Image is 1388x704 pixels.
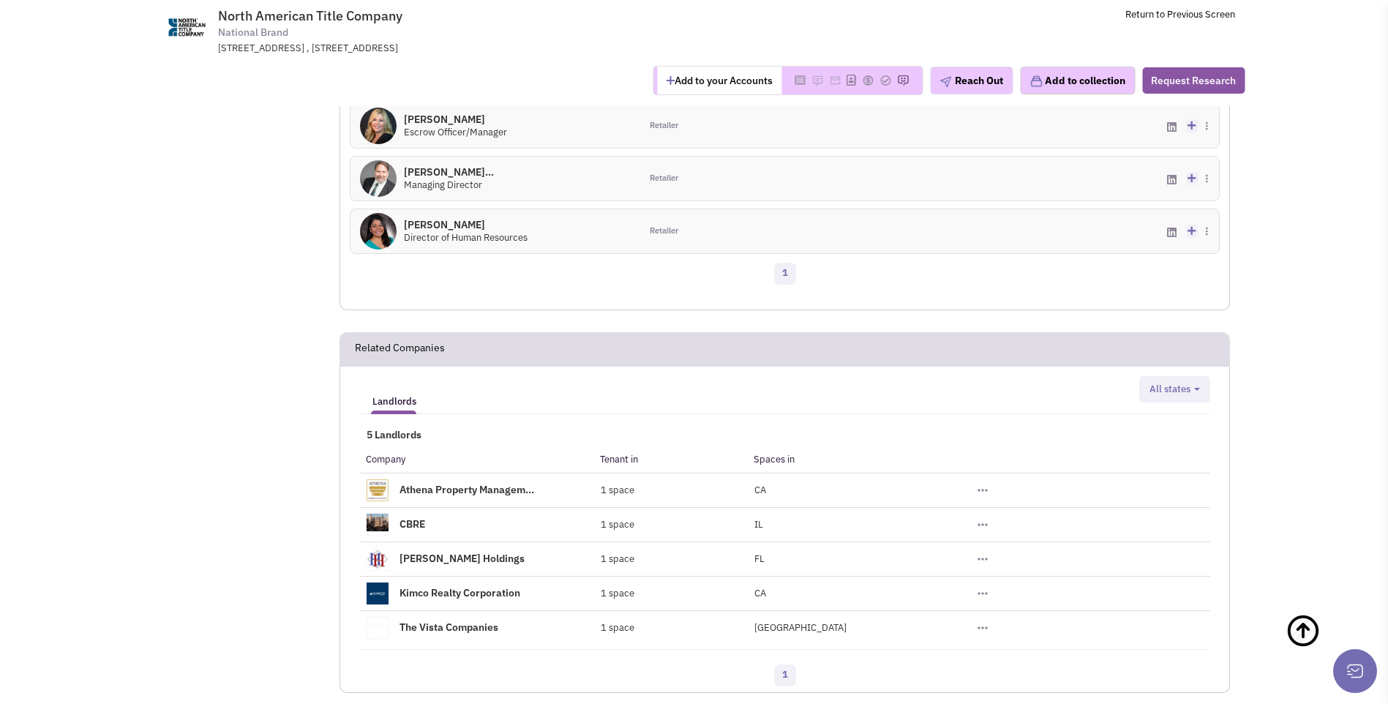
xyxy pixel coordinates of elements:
span: 5 Landlords [359,428,421,441]
span: Retailer [650,225,678,237]
a: The Vista Companies [399,621,498,634]
img: plane.png [939,76,951,88]
span: CA [754,484,766,496]
a: [PERSON_NAME] Holdings [399,552,525,565]
h2: Related Companies [355,333,445,365]
a: 1 [774,664,796,686]
span: 1 space [601,587,634,599]
span: National Brand [218,25,288,40]
span: 1 space [601,553,634,565]
h4: [PERSON_NAME] [404,218,528,231]
span: Retailer [650,120,678,132]
button: Add to collection [1020,67,1135,94]
button: Reach Out [930,67,1013,94]
span: 1 space [601,484,634,496]
img: icon-collection-lavender.png [1029,75,1043,88]
a: Return to Previous Screen [1125,8,1235,20]
img: 4jNR-LNkEkWEiLGK4Tttrw.jpg [360,213,397,250]
button: Request Research [1142,67,1245,94]
a: 1 [774,263,796,285]
span: FL [754,553,765,565]
a: Back To Top [1286,599,1359,694]
span: Retailer [650,173,678,184]
button: All states [1145,382,1204,397]
img: hd6AYCG530aByC4AcKmDrA.jpg [360,160,397,197]
span: Managing Director [404,179,482,191]
th: Tenant in [593,446,747,473]
span: CA [754,587,766,599]
img: sGfKs3hKIkqxTJIr5aQ8WA.jpg [360,108,397,144]
h4: [PERSON_NAME]... [404,165,494,179]
span: Escrow Officer/Manager [404,126,507,138]
a: Landlords [365,381,424,411]
img: Please add to your accounts [829,75,841,86]
div: [STREET_ADDRESS] , [STREET_ADDRESS] [218,42,600,56]
span: All states [1149,383,1190,395]
button: Add to your Accounts [657,67,781,94]
span: 1 space [601,518,634,531]
a: Athena Property Managem... [399,483,534,496]
span: IL [754,518,763,531]
span: [GEOGRAPHIC_DATA] [754,621,847,634]
span: Director of Human Resources [404,231,528,244]
h4: [PERSON_NAME] [404,113,507,126]
th: Spaces in [747,446,970,473]
img: Please add to your accounts [811,75,823,86]
a: CBRE [399,517,425,531]
img: Please add to your accounts [897,75,909,86]
span: North American Title Company [218,7,402,24]
img: Please add to your accounts [862,75,874,86]
img: Please add to your accounts [879,75,891,86]
span: 1 space [601,621,634,634]
th: Company [359,446,593,473]
h5: Landlords [372,395,416,408]
a: Kimco Realty Corporation [399,586,520,599]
